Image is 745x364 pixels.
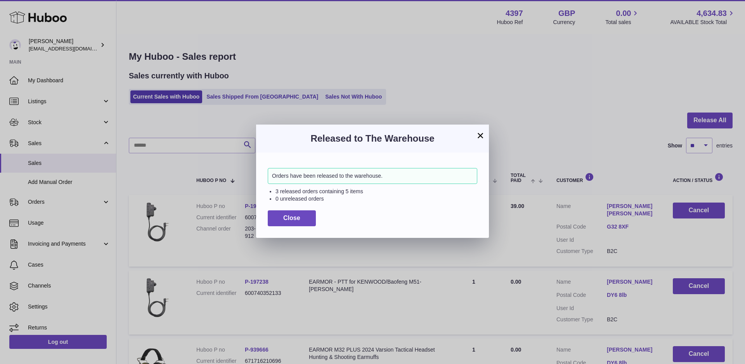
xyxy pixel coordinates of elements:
li: 3 released orders containing 5 items [275,188,477,195]
span: Close [283,215,300,221]
button: Close [268,210,316,226]
button: × [476,131,485,140]
div: Orders have been released to the warehouse. [268,168,477,184]
h3: Released to The Warehouse [268,132,477,145]
li: 0 unreleased orders [275,195,477,203]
